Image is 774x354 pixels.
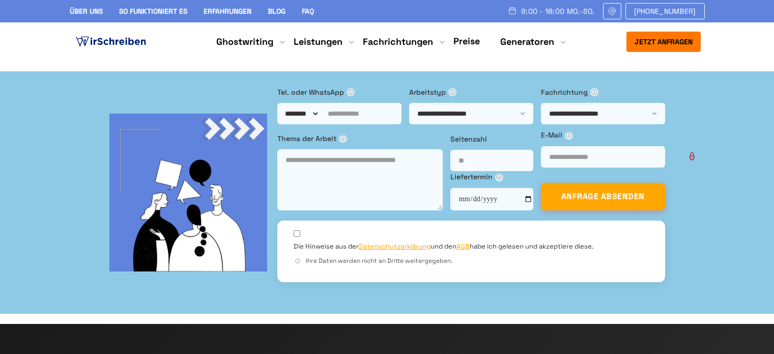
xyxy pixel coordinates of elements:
[541,87,665,98] label: Fachrichtung
[268,7,285,16] a: Blog
[608,7,617,15] img: Email
[119,7,187,16] a: So funktioniert es
[216,36,273,48] a: Ghostwriting
[277,133,443,144] label: Thema der Arbeit
[500,36,554,48] a: Generatoren
[294,257,302,265] span: ⓘ
[456,242,470,251] a: AGB
[541,129,665,141] label: E-Mail
[508,7,517,15] img: Schedule
[450,171,533,182] label: Liefertermin
[302,7,314,16] a: FAQ
[626,32,701,52] button: Jetzt anfragen
[339,134,347,143] span: ⓘ
[625,3,705,19] a: [PHONE_NUMBER]
[409,87,533,98] label: Arbeitstyp
[521,7,595,15] span: 9:00 - 18:00 Mo.-So.
[294,256,649,266] div: Ihre Daten werden nicht an Dritte weitergegeben.
[495,173,503,181] span: ⓘ
[70,7,103,16] a: Über uns
[109,114,267,271] img: bg
[541,183,665,210] button: ANFRAGE ABSENDEN
[453,35,480,47] a: Preise
[634,7,696,15] span: [PHONE_NUMBER]
[347,88,355,96] span: ⓘ
[74,34,148,49] img: logo ghostwriter-österreich
[450,133,533,145] label: Seitenzahl
[204,7,251,16] a: Erfahrungen
[590,88,598,96] span: ⓘ
[448,88,456,96] span: ⓘ
[277,87,402,98] label: Tel. oder WhatsApp
[565,131,573,140] span: ⓘ
[363,36,433,48] a: Fachrichtungen
[359,242,431,251] a: Datenschutzerklärung
[294,36,342,48] a: Leistungen
[294,242,593,251] label: Die Hinweise aus der und den habe ich gelesen und akzeptiere diese.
